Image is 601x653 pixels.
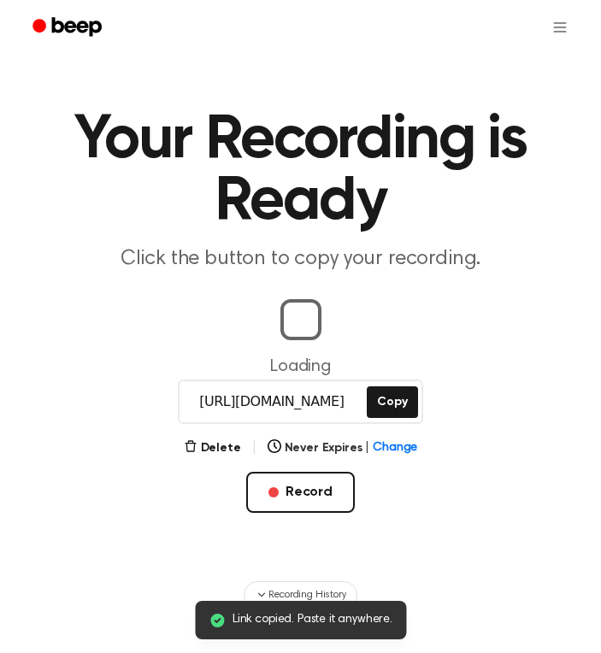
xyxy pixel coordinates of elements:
[21,11,117,44] a: Beep
[244,581,356,609] button: Recording History
[251,438,257,458] span: |
[539,7,580,48] button: Open menu
[233,611,392,629] span: Link copied. Paste it anywhere.
[21,354,580,379] p: Loading
[373,439,417,457] span: Change
[21,246,580,272] p: Click the button to copy your recording.
[268,439,418,457] button: Never Expires|Change
[21,109,580,232] h1: Your Recording is Ready
[246,472,355,513] button: Record
[268,587,345,603] span: Recording History
[184,439,241,457] button: Delete
[367,386,417,418] button: Copy
[365,439,369,457] span: |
